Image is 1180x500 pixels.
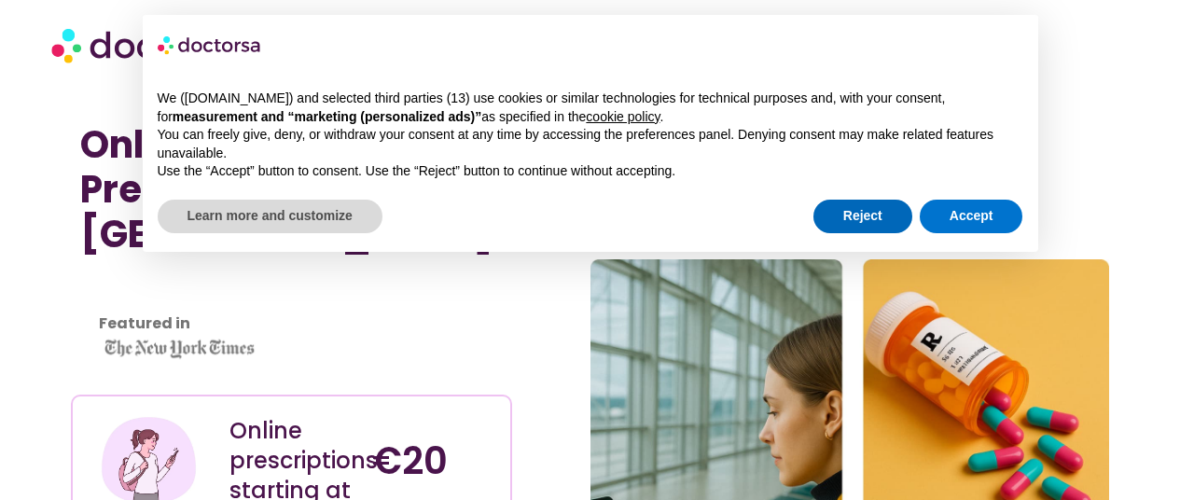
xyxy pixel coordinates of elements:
[158,90,1023,126] p: We ([DOMAIN_NAME]) and selected third parties (13) use cookies or similar technologies for techni...
[80,122,503,257] h1: Online Doctor Prescription in [GEOGRAPHIC_DATA]
[99,312,190,334] strong: Featured in
[372,438,496,483] h4: €20
[80,298,503,320] iframe: Customer reviews powered by Trustpilot
[920,200,1023,233] button: Accept
[813,200,912,233] button: Reject
[80,275,360,298] iframe: Customer reviews powered by Trustpilot
[586,109,659,124] a: cookie policy
[158,200,382,233] button: Learn more and customize
[158,30,262,60] img: logo
[158,126,1023,162] p: You can freely give, deny, or withdraw your consent at any time by accessing the preferences pane...
[173,109,481,124] strong: measurement and “marketing (personalized ads)”
[158,162,1023,181] p: Use the “Accept” button to consent. Use the “Reject” button to continue without accepting.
